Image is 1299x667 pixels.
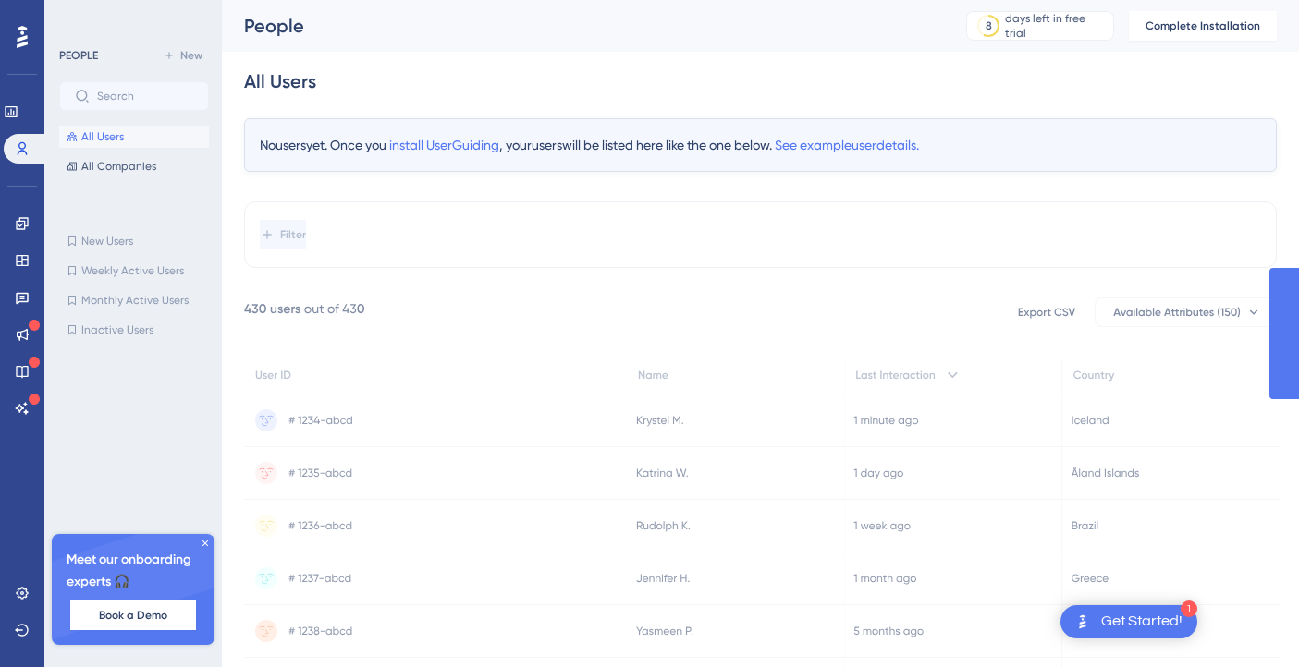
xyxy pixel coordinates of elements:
[1005,11,1108,41] div: days left in free trial
[280,227,306,242] span: Filter
[180,48,202,63] span: New
[1181,600,1197,617] div: 1
[59,230,209,252] button: New Users
[81,322,153,337] span: Inactive Users
[59,126,209,148] button: All Users
[775,138,919,152] span: See example user details.
[67,549,200,593] span: Meet our onboarding experts 🎧
[389,138,499,152] span: install UserGuiding
[59,48,98,63] div: PEOPLE
[244,13,920,39] div: People
[81,234,133,249] span: New Users
[59,155,209,177] button: All Companies
[97,90,193,103] input: Search
[1146,18,1260,33] span: Complete Installation
[59,260,209,282] button: Weekly Active Users
[244,118,1277,172] div: No users yet. Once you , your users will be listed here like the one below.
[99,608,167,623] span: Book a Demo
[1060,605,1197,638] div: Open Get Started! checklist, remaining modules: 1
[157,44,209,67] button: New
[1101,612,1183,632] div: Get Started!
[986,18,992,33] div: 8
[260,220,306,249] button: Filter
[81,293,189,308] span: Monthly Active Users
[81,159,156,174] span: All Companies
[59,289,209,311] button: Monthly Active Users
[1129,11,1277,41] button: Complete Installation
[70,600,196,630] button: Book a Demo
[1072,611,1094,633] img: launcher-image-alternative-text
[59,319,209,341] button: Inactive Users
[244,68,316,94] div: All Users
[1221,594,1277,649] iframe: UserGuiding AI Assistant Launcher
[81,129,124,144] span: All Users
[81,263,184,278] span: Weekly Active Users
